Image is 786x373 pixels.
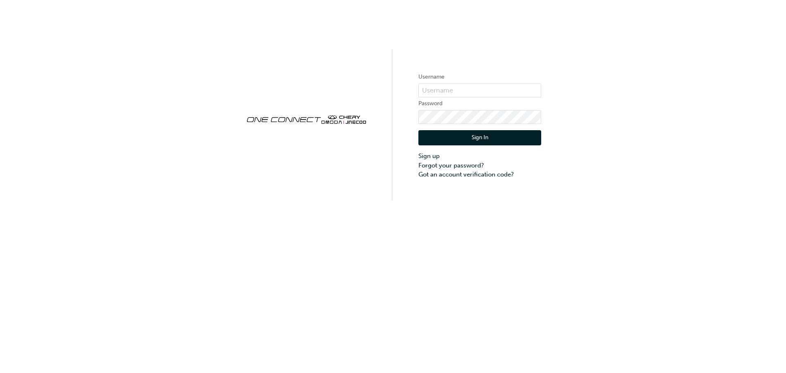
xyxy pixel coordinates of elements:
[418,161,541,170] a: Forgot your password?
[418,130,541,146] button: Sign In
[418,170,541,179] a: Got an account verification code?
[245,108,368,129] img: oneconnect
[418,72,541,82] label: Username
[418,99,541,109] label: Password
[418,84,541,97] input: Username
[418,151,541,161] a: Sign up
